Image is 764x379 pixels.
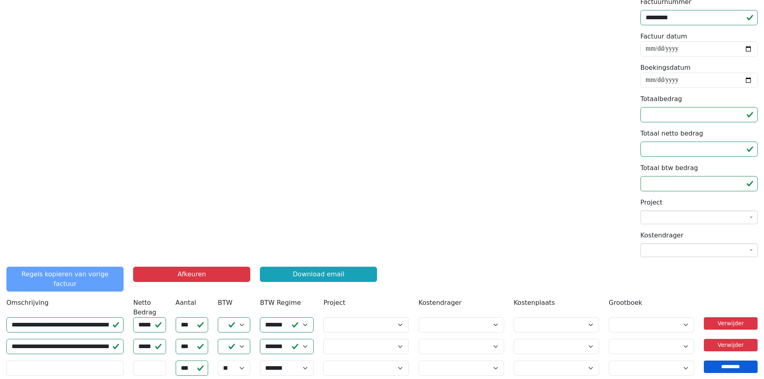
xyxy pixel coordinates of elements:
label: BTW [218,298,233,308]
label: Aantal [176,298,196,308]
label: Totaalbedrag [640,94,682,104]
label: Grootboek [609,298,642,308]
label: Totaal btw bedrag [640,163,698,173]
a: Verwijder [704,339,758,351]
label: Omschrijving [6,298,49,308]
label: Netto Bedrag [133,298,166,317]
a: Download email [260,267,377,282]
label: Project [640,198,663,207]
label: Project [323,298,345,308]
label: Kostendrager [640,231,683,240]
label: Totaal netto bedrag [640,129,703,138]
label: Boekingsdatum [640,63,691,73]
a: Verwijder [704,317,758,330]
label: BTW Regime [260,298,301,308]
button: Afkeuren [133,267,250,282]
label: Kostendrager [419,298,462,308]
label: Factuur datum [640,32,687,41]
label: Kostenplaats [514,298,555,308]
